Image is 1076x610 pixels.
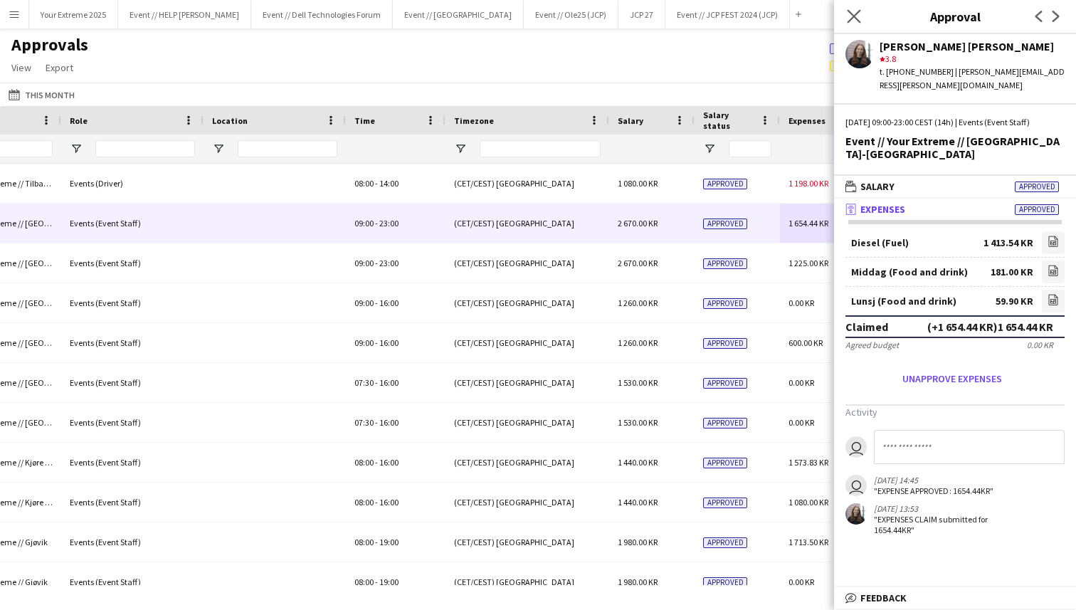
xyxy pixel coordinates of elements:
[618,298,658,308] span: 1 260.00 KR
[29,1,118,28] button: Your Extreme 2025
[40,58,79,77] a: Export
[618,337,658,348] span: 1 260.00 KR
[445,443,609,482] div: (CET/CEST) [GEOGRAPHIC_DATA]
[238,140,337,157] input: Location Filter Input
[703,298,747,309] span: Approved
[354,457,374,468] span: 08:00
[445,243,609,283] div: (CET/CEST) [GEOGRAPHIC_DATA]
[845,340,899,350] div: Agreed budget
[851,238,909,248] div: Diesel (Fuel)
[845,116,1065,129] div: [DATE] 09:00-23:00 CEST (14h) | Events (Event Staff)
[880,53,1065,65] div: 3.8
[845,406,1065,419] h3: Activity
[880,40,1065,53] div: [PERSON_NAME] [PERSON_NAME]
[354,497,374,508] span: 08:00
[70,142,83,155] button: Open Filter Menu
[618,537,658,547] span: 1 980.00 KR
[480,140,601,157] input: Timezone Filter Input
[983,238,1033,248] div: 1 413.54 KR
[703,179,747,189] span: Approved
[445,204,609,243] div: (CET/CEST) [GEOGRAPHIC_DATA]
[454,142,467,155] button: Open Filter Menu
[845,367,1059,390] button: Unapprove expenses
[851,267,968,278] div: Middag (Food and drink)
[845,503,867,525] app-user-avatar: Helene Sofie Braaten
[830,58,895,71] span: 92
[379,577,399,587] span: 19:00
[524,1,618,28] button: Event // Ole25 (JCP)
[845,320,888,334] div: Claimed
[61,443,204,482] div: Events (Event Staff)
[375,298,378,308] span: -
[61,562,204,601] div: Events (Event Staff)
[379,497,399,508] span: 16:00
[379,537,399,547] span: 19:00
[61,283,204,322] div: Events (Event Staff)
[991,267,1033,278] div: 181.00 KR
[834,587,1076,609] mat-expansion-panel-header: Feedback
[375,178,378,189] span: -
[61,243,204,283] div: Events (Event Staff)
[379,218,399,228] span: 23:00
[618,497,658,508] span: 1 440.00 KR
[788,298,814,308] span: 0.00 KR
[703,537,747,548] span: Approved
[860,180,895,193] span: Salary
[618,457,658,468] span: 1 440.00 KR
[703,418,747,428] span: Approved
[354,417,374,428] span: 07:30
[788,178,828,189] span: 1 198.00 KR
[375,258,378,268] span: -
[851,296,956,307] div: Lunsj (Food and drink)
[375,577,378,587] span: -
[379,258,399,268] span: 23:00
[95,140,195,157] input: Role Filter Input
[874,485,993,496] div: "EXPENSE APPROVED: 1654.44KR"
[354,337,374,348] span: 09:00
[354,298,374,308] span: 09:00
[834,199,1076,220] mat-expansion-panel-header: ExpensesApproved
[11,61,31,74] span: View
[618,178,658,189] span: 1 080.00 KR
[618,115,643,126] span: Salary
[703,110,754,131] span: Salary status
[46,61,73,74] span: Export
[354,218,374,228] span: 09:00
[61,483,204,522] div: Events (Event Staff)
[1015,204,1059,215] span: Approved
[445,483,609,522] div: (CET/CEST) [GEOGRAPHIC_DATA]
[354,258,374,268] span: 09:00
[379,377,399,388] span: 16:00
[618,377,658,388] span: 1 530.00 KR
[927,320,1053,334] div: (+1 654.44 KR) 1 654.44 KR
[618,218,658,228] span: 2 670.00 KR
[375,417,378,428] span: -
[379,417,399,428] span: 16:00
[6,58,37,77] a: View
[880,65,1065,91] div: t. [PHONE_NUMBER] | [PERSON_NAME][EMAIL_ADDRESS][PERSON_NAME][DOMAIN_NAME]
[618,258,658,268] span: 2 670.00 KR
[118,1,251,28] button: Event // HELP [PERSON_NAME]
[375,537,378,547] span: -
[788,377,814,388] span: 0.00 KR
[703,258,747,269] span: Approved
[61,323,204,362] div: Events (Event Staff)
[860,591,907,604] span: Feedback
[703,378,747,389] span: Approved
[830,41,939,54] span: 1100 of 1938
[212,115,248,126] span: Location
[445,403,609,442] div: (CET/CEST) [GEOGRAPHIC_DATA]
[354,178,374,189] span: 08:00
[788,337,823,348] span: 600.00 KR
[618,417,658,428] span: 1 530.00 KR
[874,475,993,485] div: [DATE] 14:45
[445,562,609,601] div: (CET/CEST) [GEOGRAPHIC_DATA]
[834,7,1076,26] h3: Approval
[788,537,828,547] span: 1 713.50 KR
[445,164,609,203] div: (CET/CEST) [GEOGRAPHIC_DATA]
[379,298,399,308] span: 16:00
[70,115,88,126] span: Role
[788,258,828,268] span: 1 225.00 KR
[379,178,399,189] span: 14:00
[354,537,374,547] span: 08:00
